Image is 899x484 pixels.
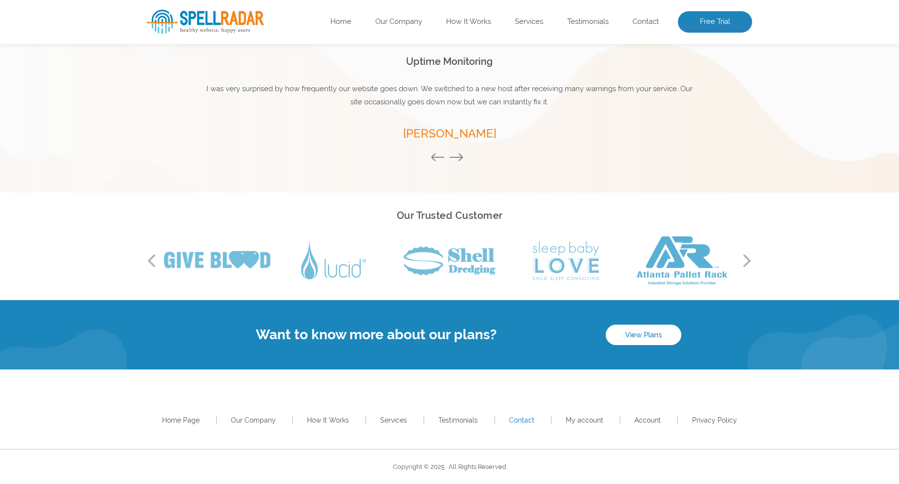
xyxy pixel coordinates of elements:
img: Give Blood [164,251,270,271]
a: How It Works [446,17,491,27]
span: Copyright © 2025 · All Rights Reserved [393,463,506,470]
img: SpellRadar [147,10,264,34]
a: Free Trial [678,11,752,33]
h5: [PERSON_NAME] [205,123,694,144]
a: Account [634,416,661,424]
a: Testimonials [438,416,478,424]
a: Services [380,416,407,424]
a: View Plans [606,325,681,345]
a: Home Page [162,416,200,424]
a: My account [566,416,603,424]
a: Services [515,17,543,27]
button: Next [742,253,752,268]
a: Contact [509,416,534,424]
button: Previous [147,253,157,268]
button: Previous [430,153,450,163]
nav: Footer Primary Menu [147,413,752,427]
img: Sleep Baby Love [532,241,599,280]
img: Shell Dredging [404,246,495,275]
a: Privacy Policy [692,416,737,424]
a: Testimonials [567,17,609,27]
a: Contact [633,17,659,27]
img: Lucid [301,242,366,279]
a: How It Works [307,416,349,424]
button: Next [449,153,469,163]
h2: Uptime Monitoring [205,53,694,70]
a: Our Company [375,17,422,27]
a: Home [330,17,351,27]
h2: Our Trusted Customer [147,207,752,224]
a: Our Company [231,416,276,424]
h4: Want to know more about our plans? [147,327,606,343]
p: I was very surprised by how frequently our website goes down. We switched to a new host after rec... [205,82,694,109]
